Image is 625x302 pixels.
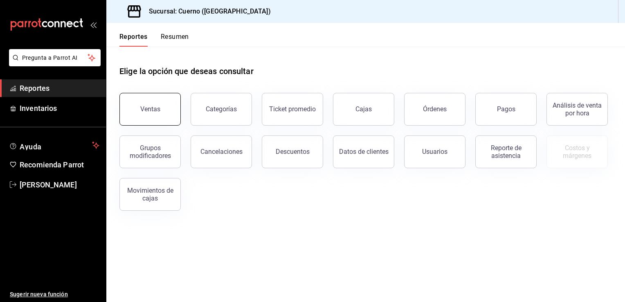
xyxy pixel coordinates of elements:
div: Grupos modificadores [125,144,175,160]
button: Ventas [119,93,181,126]
button: Pregunta a Parrot AI [9,49,101,66]
div: navigation tabs [119,33,189,47]
a: Pregunta a Parrot AI [6,59,101,68]
button: Categorías [191,93,252,126]
button: Pagos [475,93,537,126]
div: Análisis de venta por hora [552,101,603,117]
span: Ayuda [20,140,89,150]
span: Reportes [20,83,99,94]
div: Ticket promedio [269,105,316,113]
span: [PERSON_NAME] [20,179,99,190]
div: Reporte de asistencia [481,144,531,160]
button: Resumen [161,33,189,47]
button: Cancelaciones [191,135,252,168]
div: Órdenes [423,105,447,113]
div: Costos y márgenes [552,144,603,160]
div: Movimientos de cajas [125,187,175,202]
button: Análisis de venta por hora [546,93,608,126]
button: Cajas [333,93,394,126]
div: Categorías [206,105,237,113]
span: Sugerir nueva función [10,290,99,299]
button: Grupos modificadores [119,135,181,168]
button: Datos de clientes [333,135,394,168]
button: Reportes [119,33,148,47]
div: Datos de clientes [339,148,389,156]
button: Reporte de asistencia [475,135,537,168]
button: open_drawer_menu [90,21,97,28]
span: Pregunta a Parrot AI [22,54,88,62]
div: Descuentos [276,148,310,156]
div: Ventas [140,105,160,113]
div: Cajas [355,105,372,113]
div: Cancelaciones [200,148,243,156]
button: Contrata inventarios para ver este reporte [546,135,608,168]
h1: Elige la opción que deseas consultar [119,65,254,77]
span: Inventarios [20,103,99,114]
div: Usuarios [422,148,447,156]
span: Recomienda Parrot [20,159,99,170]
button: Movimientos de cajas [119,178,181,211]
button: Ticket promedio [262,93,323,126]
button: Órdenes [404,93,465,126]
button: Descuentos [262,135,323,168]
button: Usuarios [404,135,465,168]
h3: Sucursal: Cuerno ([GEOGRAPHIC_DATA]) [142,7,271,16]
div: Pagos [497,105,515,113]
